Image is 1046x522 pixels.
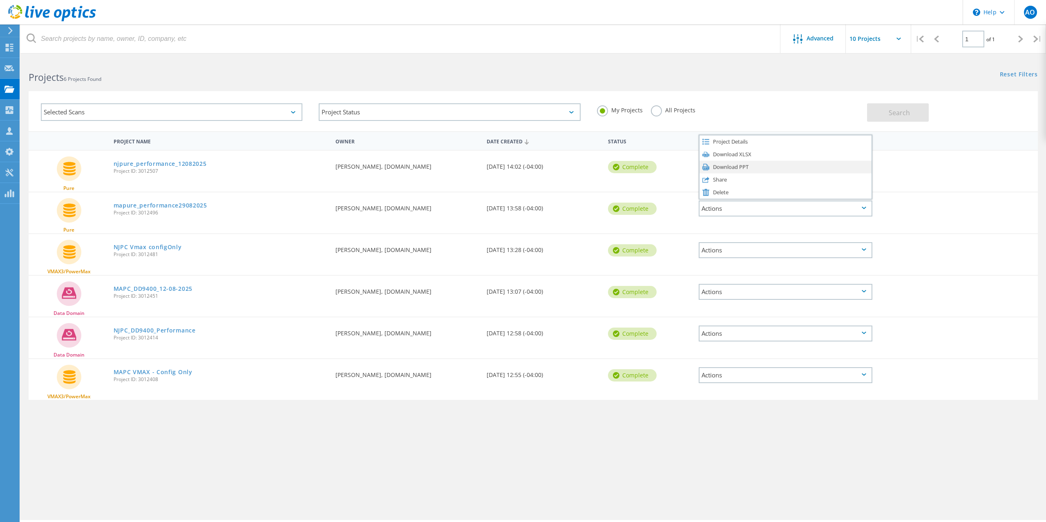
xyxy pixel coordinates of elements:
[64,76,101,83] span: 6 Projects Found
[700,161,872,173] div: Download PPT
[483,192,603,219] div: [DATE] 13:58 (-04:00)
[114,169,327,174] span: Project ID: 3012507
[114,161,207,167] a: njpure_performance_12082025
[699,367,872,383] div: Actions
[699,284,872,300] div: Actions
[319,103,580,121] div: Project Status
[331,359,483,386] div: [PERSON_NAME], [DOMAIN_NAME]
[114,328,196,333] a: NJPC_DD9400_Performance
[331,151,483,178] div: [PERSON_NAME], [DOMAIN_NAME]
[699,242,872,258] div: Actions
[54,311,85,316] span: Data Domain
[114,203,207,208] a: mapure_performance29082025
[114,286,192,292] a: MAPC_DD9400_12-08-2025
[608,286,657,298] div: Complete
[597,105,643,113] label: My Projects
[867,103,929,122] button: Search
[483,359,603,386] div: [DATE] 12:55 (-04:00)
[114,252,327,257] span: Project ID: 3012481
[331,276,483,303] div: [PERSON_NAME], [DOMAIN_NAME]
[47,394,91,399] span: VMAX3/PowerMax
[1029,25,1046,54] div: |
[608,328,657,340] div: Complete
[700,135,872,148] div: Project Details
[699,201,872,216] div: Actions
[54,352,85,357] span: Data Domain
[114,377,327,382] span: Project ID: 3012408
[29,71,64,84] b: Projects
[483,151,603,178] div: [DATE] 14:02 (-04:00)
[331,192,483,219] div: [PERSON_NAME], [DOMAIN_NAME]
[608,244,657,257] div: Complete
[889,108,910,117] span: Search
[114,335,327,340] span: Project ID: 3012414
[331,133,483,148] div: Owner
[63,228,74,232] span: Pure
[114,369,192,375] a: MAPC VMAX - Config Only
[20,25,781,53] input: Search projects by name, owner, ID, company, etc
[608,369,657,381] div: Complete
[973,9,980,16] svg: \n
[986,36,995,43] span: of 1
[114,244,182,250] a: NJPC Vmax configOnly
[1000,71,1038,78] a: Reset Filters
[483,234,603,261] div: [DATE] 13:28 (-04:00)
[700,173,872,186] div: Share
[8,17,96,23] a: Live Optics Dashboard
[63,186,74,191] span: Pure
[695,133,876,148] div: Actions
[110,133,331,148] div: Project Name
[483,133,603,149] div: Date Created
[807,36,834,41] span: Advanced
[114,294,327,299] span: Project ID: 3012451
[47,269,91,274] span: VMAX3/PowerMax
[608,161,657,173] div: Complete
[651,105,695,113] label: All Projects
[114,210,327,215] span: Project ID: 3012496
[331,317,483,344] div: [PERSON_NAME], [DOMAIN_NAME]
[700,148,872,161] div: Download XLSX
[1025,9,1035,16] span: AO
[483,317,603,344] div: [DATE] 12:58 (-04:00)
[608,203,657,215] div: Complete
[483,276,603,303] div: [DATE] 13:07 (-04:00)
[699,326,872,341] div: Actions
[41,103,302,121] div: Selected Scans
[331,234,483,261] div: [PERSON_NAME], [DOMAIN_NAME]
[604,133,695,148] div: Status
[911,25,928,54] div: |
[700,186,872,199] div: Delete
